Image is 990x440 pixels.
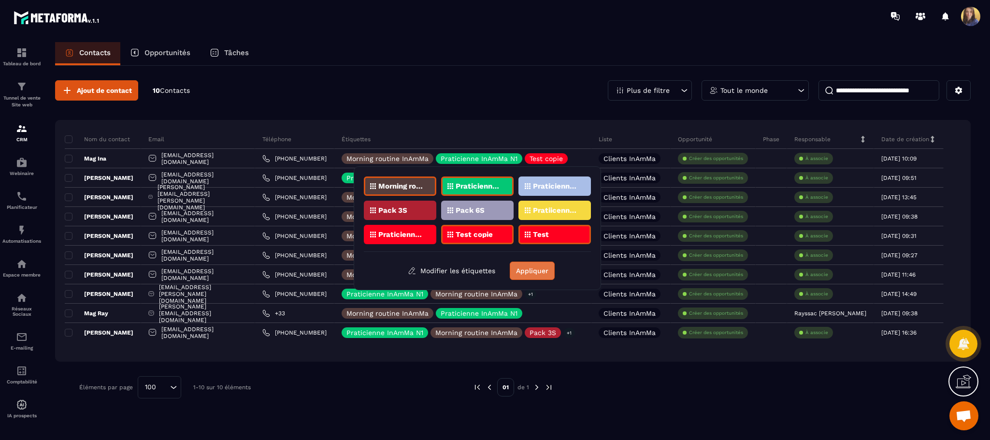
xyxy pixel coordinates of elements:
[65,232,133,240] p: [PERSON_NAME]
[346,291,423,297] p: Praticienne InAmMa N1
[378,183,425,190] p: Morning routine InAmMa
[689,155,743,162] p: Créer des opportunités
[262,193,327,201] a: [PHONE_NUMBER]
[262,232,327,240] a: [PHONE_NUMBER]
[794,135,831,143] p: Responsable
[2,413,41,418] p: IA prospects
[16,258,28,270] img: automations
[689,310,743,317] p: Créer des opportunités
[805,155,828,162] p: À associe
[2,272,41,278] p: Espace membre
[65,309,108,317] p: Mag Ray
[65,174,133,182] p: [PERSON_NAME]
[603,194,656,201] p: Clients InAmMa
[603,155,656,162] p: Clients InAmMa
[530,329,556,336] p: Pack 3S
[16,157,28,168] img: automations
[881,135,929,143] p: Date de création
[603,175,656,181] p: Clients InAmMa
[378,231,425,238] p: Praticienne InAmMa N3
[763,135,779,143] p: Phase
[55,42,120,65] a: Contacts
[65,213,133,220] p: [PERSON_NAME]
[262,155,327,162] a: [PHONE_NUMBER]
[510,262,555,280] button: Appliquer
[603,213,656,220] p: Clients InAmMa
[262,290,327,298] a: [PHONE_NUMBER]
[2,324,41,358] a: emailemailE-mailing
[805,252,828,259] p: À associe
[532,383,541,392] img: next
[599,135,612,143] p: Liste
[142,382,159,393] span: 100
[159,382,168,393] input: Search for option
[441,310,517,317] p: Praticienne InAmMa N1
[881,175,917,181] p: [DATE] 09:51
[120,42,200,65] a: Opportunités
[530,155,563,162] p: Test copie
[148,135,164,143] p: Email
[805,213,828,220] p: À associe
[689,213,743,220] p: Créer des opportunités
[14,9,100,26] img: logo
[603,233,656,239] p: Clients InAmMa
[2,217,41,251] a: automationsautomationsAutomatisations
[603,291,656,297] p: Clients InAmMa
[881,271,916,278] p: [DATE] 11:46
[2,205,41,210] p: Planificateur
[881,329,917,336] p: [DATE] 16:36
[160,87,190,94] span: Contacts
[153,86,190,95] p: 10
[689,194,743,201] p: Créer des opportunités
[689,271,743,278] p: Créer des opportunités
[485,383,494,392] img: prev
[533,207,580,214] p: Pratiicenne InAmMa N4
[497,378,514,396] p: 01
[456,207,485,214] p: Pack 6S
[2,306,41,317] p: Réseaux Sociaux
[563,328,575,338] p: +1
[805,291,828,297] p: À associe
[65,135,130,143] p: Nom du contact
[346,271,429,278] p: Morning routine InAmMa
[881,291,917,297] p: [DATE] 14:49
[689,233,743,239] p: Créer des opportunités
[881,213,918,220] p: [DATE] 09:38
[545,383,553,392] img: next
[2,61,41,66] p: Tableau de bord
[435,291,517,297] p: Morning routine InAmMa
[262,329,327,337] a: [PHONE_NUMBER]
[441,155,517,162] p: Praticienne InAmMa N1
[16,47,28,59] img: formation
[2,40,41,73] a: formationformationTableau de bord
[346,329,423,336] p: Praticienne InAmMa N1
[378,207,407,214] p: Pack 3S
[346,233,429,239] p: Morning routine InAmMa
[473,383,482,392] img: prev
[262,251,327,259] a: [PHONE_NUMBER]
[517,383,529,391] p: de 1
[603,310,656,317] p: Clients InAmMa
[881,252,918,259] p: [DATE] 09:27
[138,376,181,398] div: Search for option
[2,238,41,244] p: Automatisations
[65,271,133,279] p: [PERSON_NAME]
[262,213,327,220] a: [PHONE_NUMBER]
[2,171,41,176] p: Webinaire
[881,194,917,201] p: [DATE] 13:45
[689,252,743,259] p: Créer des opportunités
[2,345,41,351] p: E-mailing
[689,291,743,297] p: Créer des opportunités
[262,174,327,182] a: [PHONE_NUMBER]
[16,399,28,411] img: automations
[2,149,41,183] a: automationsautomationsWebinaire
[2,95,41,108] p: Tunnel de vente Site web
[16,365,28,377] img: accountant
[346,310,429,317] p: Morning routine InAmMa
[603,329,656,336] p: Clients InAmMa
[794,310,866,317] p: Rayssac [PERSON_NAME]
[16,224,28,236] img: automations
[262,135,291,143] p: Téléphone
[2,73,41,116] a: formationformationTunnel de vente Site web
[2,137,41,142] p: CRM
